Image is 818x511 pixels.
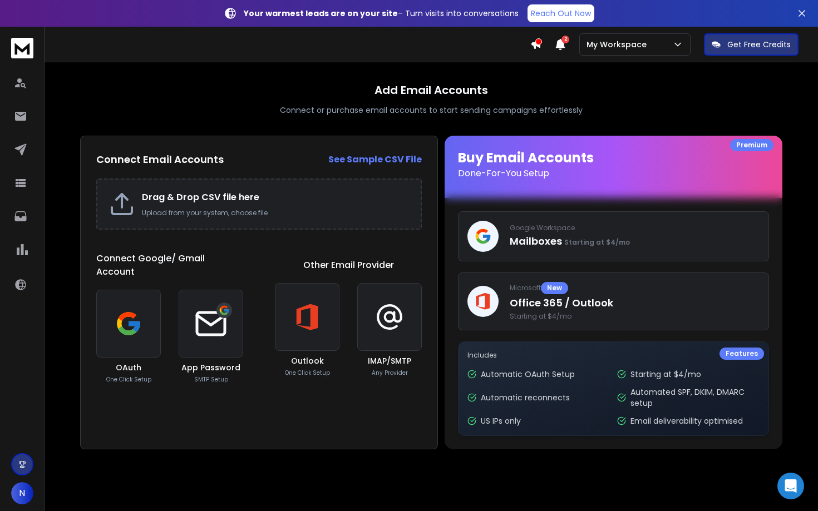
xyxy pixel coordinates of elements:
p: Microsoft [510,282,760,294]
p: Office 365 / Outlook [510,295,760,311]
p: Reach Out Now [531,8,591,19]
span: Starting at $4/mo [564,237,630,247]
span: 2 [561,36,569,43]
h2: Drag & Drop CSV file here [142,191,410,204]
p: Get Free Credits [727,39,791,50]
h1: Add Email Accounts [374,82,488,98]
h3: Outlook [291,355,324,366]
div: New [541,282,568,294]
p: Any Provider [372,369,408,377]
h2: Connect Email Accounts [96,152,224,167]
h1: Connect Google/ Gmail Account [96,252,243,279]
h3: OAuth [116,362,141,373]
h1: Buy Email Accounts [458,149,769,180]
button: N [11,482,33,504]
p: US IPs only [481,415,521,426]
p: Starting at $4/mo [630,369,701,380]
p: Upload from your system, choose file [142,209,410,217]
p: One Click Setup [285,369,330,377]
div: Premium [730,139,773,151]
button: Get Free Credits [704,33,799,56]
a: Reach Out Now [528,4,594,22]
p: Google Workspace [510,224,760,232]
p: Automatic reconnects [481,392,570,403]
strong: Your warmest leads are on your site [244,8,398,19]
p: Done-For-You Setup [458,167,769,180]
span: Starting at $4/mo [510,312,760,321]
p: SMTP Setup [194,375,228,384]
h3: IMAP/SMTP [368,355,411,366]
p: Mailboxes [510,234,760,249]
img: logo [11,38,33,58]
p: – Turn visits into conversations [244,8,519,19]
div: Open Intercom Messenger [777,473,804,499]
div: Features [720,348,764,360]
p: Connect or purchase email accounts to start sending campaigns effortlessly [280,105,583,116]
p: Automated SPF, DKIM, DMARC setup [630,386,760,409]
p: Includes [467,351,760,360]
a: See Sample CSV File [328,153,422,166]
h1: Other Email Provider [303,259,394,272]
p: One Click Setup [106,375,151,384]
p: Email deliverability optimised [630,415,743,426]
p: My Workspace [587,39,651,50]
p: Automatic OAuth Setup [481,369,575,380]
h3: App Password [181,362,240,373]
